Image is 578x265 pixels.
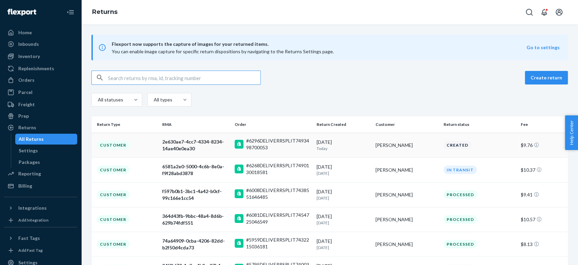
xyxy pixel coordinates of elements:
[4,75,77,86] a: Orders
[7,9,36,16] img: Flexport logo
[4,168,77,179] a: Reporting
[97,141,129,149] div: Customer
[18,247,43,253] div: Add Fast Tag
[518,182,568,207] td: $9.41
[18,124,36,131] div: Returns
[19,159,40,166] div: Packages
[246,162,311,176] div: #6268DELIVERRSPLIT7490130018581
[376,241,438,248] div: [PERSON_NAME]
[376,191,438,198] div: [PERSON_NAME]
[162,213,229,226] div: 364d43fb-9bbc-48a4-8d6b-629b74fdf551
[518,157,568,182] td: $10.37
[441,116,518,133] th: Return status
[444,141,471,149] div: Created
[317,238,370,250] div: [DATE]
[376,142,438,149] div: [PERSON_NAME]
[4,122,77,133] a: Returns
[444,240,477,248] div: Processed
[19,136,44,143] div: All Returns
[162,163,229,177] div: 6581a2e0-5000-4c6b-8e0a-f9f28abd3878
[18,65,54,72] div: Replenishments
[518,207,568,232] td: $10.57
[18,41,39,48] div: Inbounds
[97,215,129,224] div: Customer
[317,220,370,226] p: [DATE]
[4,51,77,62] a: Inventory
[444,166,477,174] div: In Transit
[246,236,311,250] div: #5959DELIVERRSPLIT7432215036181
[159,116,232,133] th: RMA
[18,183,32,189] div: Billing
[64,5,77,19] button: Close Navigation
[112,49,334,54] span: You can enable image capture for specific return dispositions by navigating to the Returns Settin...
[87,2,123,22] ol: breadcrumbs
[376,216,438,223] div: [PERSON_NAME]
[518,133,568,157] td: $9.76
[108,71,260,84] input: Search returns by rma, id, tracking number
[317,195,370,201] p: [DATE]
[518,116,568,133] th: Fee
[18,235,40,242] div: Fast Tags
[525,71,568,84] button: Create return
[18,101,35,108] div: Freight
[92,8,117,16] a: Returns
[162,238,229,251] div: 74a64909-0cba-4206-82dd-b2f50d4cda73
[246,212,311,225] div: #6081DELIVERRSPLIT7454725046549
[317,213,370,226] div: [DATE]
[246,137,311,151] div: #6296DELIVERRSPLIT7493498700053
[4,203,77,213] button: Integrations
[15,145,78,156] a: Settings
[317,139,370,151] div: [DATE]
[18,89,33,96] div: Parcel
[18,29,32,36] div: Home
[4,111,77,121] a: Prep
[162,138,229,152] div: 2e630ae7-4cc7-4334-8234-14ae40e0ea30
[565,115,578,150] button: Help Center
[4,246,77,254] a: Add Fast Tag
[317,146,370,151] p: Today
[373,116,441,133] th: Customer
[4,87,77,98] a: Parcel
[15,134,78,145] a: All Returns
[314,116,373,133] th: Return Created
[19,147,38,154] div: Settings
[317,170,370,176] p: [DATE]
[97,166,129,174] div: Customer
[376,167,438,173] div: [PERSON_NAME]
[91,116,159,133] th: Return Type
[18,217,48,223] div: Add Integration
[444,215,477,224] div: Processed
[317,188,370,201] div: [DATE]
[537,5,551,19] button: Open notifications
[518,232,568,257] td: $8.13
[18,170,41,177] div: Reporting
[18,113,29,119] div: Prep
[18,205,47,211] div: Integrations
[18,53,40,60] div: Inventory
[527,44,560,51] button: Go to settings
[98,96,122,103] div: All statuses
[154,96,171,103] div: All types
[232,116,314,133] th: Order
[162,188,229,202] div: f597b0b1-3bc1-4a42-b0cf-99c166e1cc54
[4,99,77,110] a: Freight
[15,157,78,168] a: Packages
[317,245,370,250] p: [DATE]
[444,190,477,199] div: Processed
[4,27,77,38] a: Home
[4,216,77,224] a: Add Integration
[522,5,536,19] button: Open Search Box
[97,190,129,199] div: Customer
[4,39,77,50] a: Inbounds
[97,240,129,248] div: Customer
[4,233,77,244] button: Fast Tags
[552,5,566,19] button: Open account menu
[18,77,35,83] div: Orders
[317,164,370,176] div: [DATE]
[246,187,311,201] div: #6008DELIVERRSPLIT7438551646485
[4,181,77,191] a: Billing
[4,63,77,74] a: Replenishments
[112,40,527,48] span: Flexport now supports the capture of images for your returned items.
